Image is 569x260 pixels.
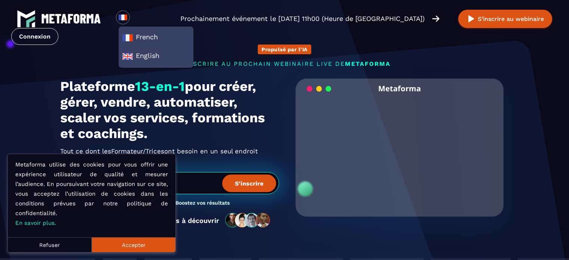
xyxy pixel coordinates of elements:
span: English [122,51,190,62]
img: loading [307,85,331,92]
img: fr [118,13,128,22]
img: logo [17,9,36,28]
img: logo [41,14,101,24]
p: s'inscrire au prochain webinaire live de [60,60,509,67]
input: Search for option [136,14,142,23]
a: En savoir plus. [15,220,56,226]
button: Accepter [92,237,175,252]
img: en [122,51,133,62]
button: S’inscrire au webinaire [458,10,552,28]
img: fr [122,32,133,43]
img: play [466,14,476,24]
span: Formateur/Trices [111,145,164,157]
video: Your browser does not support the video tag. [301,98,498,197]
span: METAFORMA [345,60,391,67]
h2: Tout ce dont les ont besoin en un seul endroit [60,145,279,157]
div: Search for option [130,10,148,27]
a: Connexion [11,28,58,45]
img: arrow-right [432,15,440,23]
span: 13-en-1 [135,79,185,94]
p: Metaforma utilise des cookies pour vous offrir une expérience utilisateur de qualité et mesurer l... [15,160,168,228]
h1: Plateforme pour créer, gérer, vendre, automatiser, scaler vos services, formations et coachings. [60,79,279,141]
button: Refuser [8,237,92,252]
img: community-people [223,212,273,228]
h2: Metaforma [378,79,421,98]
p: Prochainement événement le [DATE] 11h00 (Heure de [GEOGRAPHIC_DATA]) [180,13,425,24]
button: S’inscrire [222,174,276,192]
h3: Boostez vos résultats [175,200,230,207]
span: French [122,32,190,43]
